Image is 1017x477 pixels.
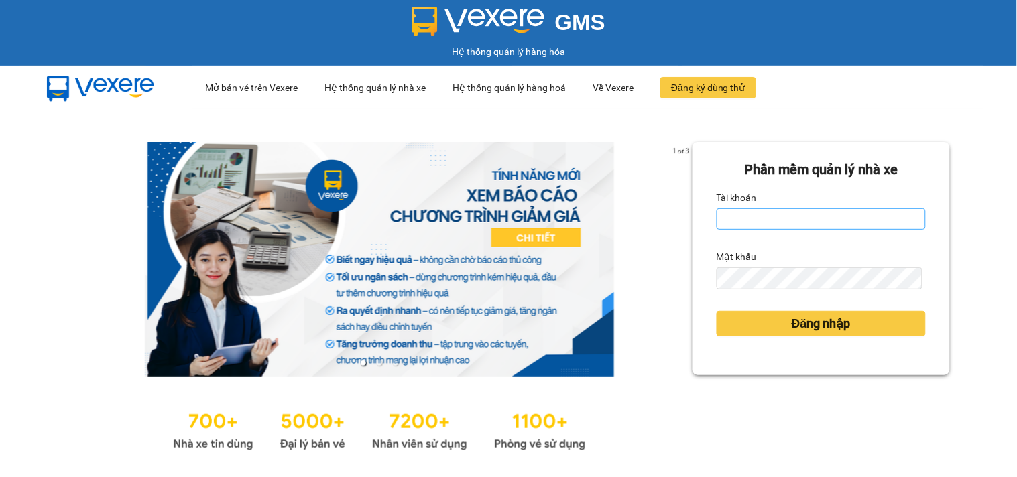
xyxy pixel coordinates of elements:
[555,10,605,35] span: GMS
[324,66,426,109] div: Hệ thống quản lý nhà xe
[717,311,926,336] button: Đăng nhập
[717,159,926,180] div: Phần mềm quản lý nhà xe
[67,142,86,377] button: previous slide / item
[377,360,382,366] li: slide item 2
[717,187,757,208] label: Tài khoản
[669,142,693,159] p: 1 of 3
[593,66,634,109] div: Về Vexere
[717,246,757,267] label: Mật khẩu
[671,80,745,95] span: Đăng ký dùng thử
[393,360,398,366] li: slide item 3
[34,66,168,110] img: mbUUG5Q.png
[3,44,1014,59] div: Hệ thống quản lý hàng hóa
[717,267,923,289] input: Mật khẩu
[173,403,586,454] img: Statistics.png
[205,66,298,109] div: Mở bán vé trên Vexere
[674,142,693,377] button: next slide / item
[412,7,544,36] img: logo 2
[717,208,926,230] input: Tài khoản
[361,360,366,366] li: slide item 1
[453,66,566,109] div: Hệ thống quản lý hàng hoá
[792,314,851,333] span: Đăng nhập
[412,20,605,31] a: GMS
[660,77,756,98] button: Đăng ký dùng thử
